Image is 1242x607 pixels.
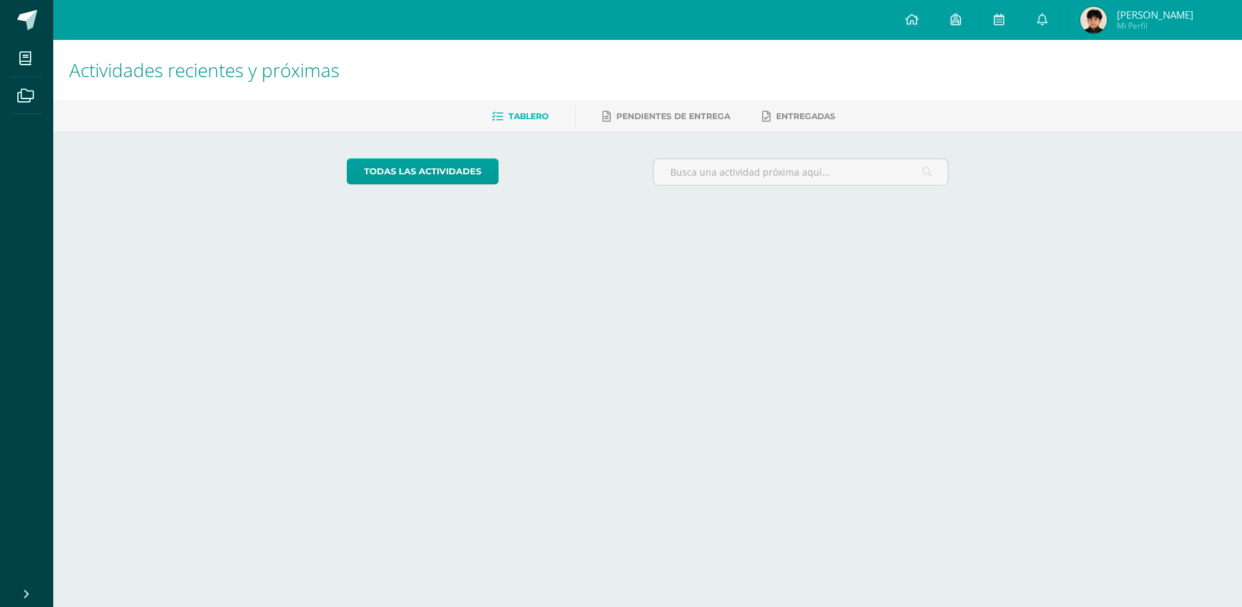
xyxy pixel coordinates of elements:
a: todas las Actividades [347,158,499,184]
a: Tablero [492,106,548,127]
span: Tablero [509,111,548,121]
a: Pendientes de entrega [602,106,730,127]
span: Actividades recientes y próximas [69,57,339,83]
span: Entregadas [776,111,835,121]
a: Entregadas [762,106,835,127]
span: Pendientes de entrega [616,111,730,121]
input: Busca una actividad próxima aquí... [654,159,948,185]
img: df962ed01f737edf80b9344964ad4743.png [1080,7,1107,33]
span: [PERSON_NAME] [1117,8,1193,21]
span: Mi Perfil [1117,20,1193,31]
